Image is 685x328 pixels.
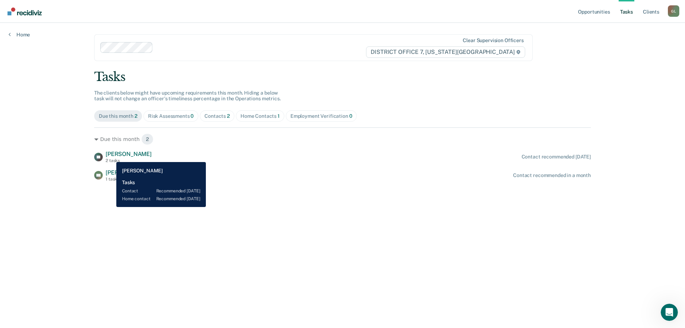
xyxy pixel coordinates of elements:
[94,70,591,84] div: Tasks
[366,46,525,58] span: DISTRICT OFFICE 7, [US_STATE][GEOGRAPHIC_DATA]
[191,113,194,119] span: 0
[349,113,352,119] span: 0
[668,5,679,17] div: G L
[463,37,523,44] div: Clear supervision officers
[278,113,280,119] span: 1
[148,113,194,119] div: Risk Assessments
[9,31,30,38] a: Home
[106,158,152,163] div: 2 tasks
[106,177,152,182] div: 1 task
[240,113,280,119] div: Home Contacts
[513,172,591,178] div: Contact recommended in a month
[290,113,352,119] div: Employment Verification
[522,154,591,160] div: Contact recommended [DATE]
[661,304,678,321] iframe: Intercom live chat
[94,133,591,145] div: Due this month 2
[668,5,679,17] button: Profile dropdown button
[204,113,230,119] div: Contacts
[135,113,137,119] span: 2
[7,7,42,15] img: Recidiviz
[227,113,230,119] span: 2
[141,133,153,145] span: 2
[99,113,137,119] div: Due this month
[106,151,152,157] span: [PERSON_NAME]
[94,90,281,102] span: The clients below might have upcoming requirements this month. Hiding a below task will not chang...
[106,169,152,176] span: [PERSON_NAME]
